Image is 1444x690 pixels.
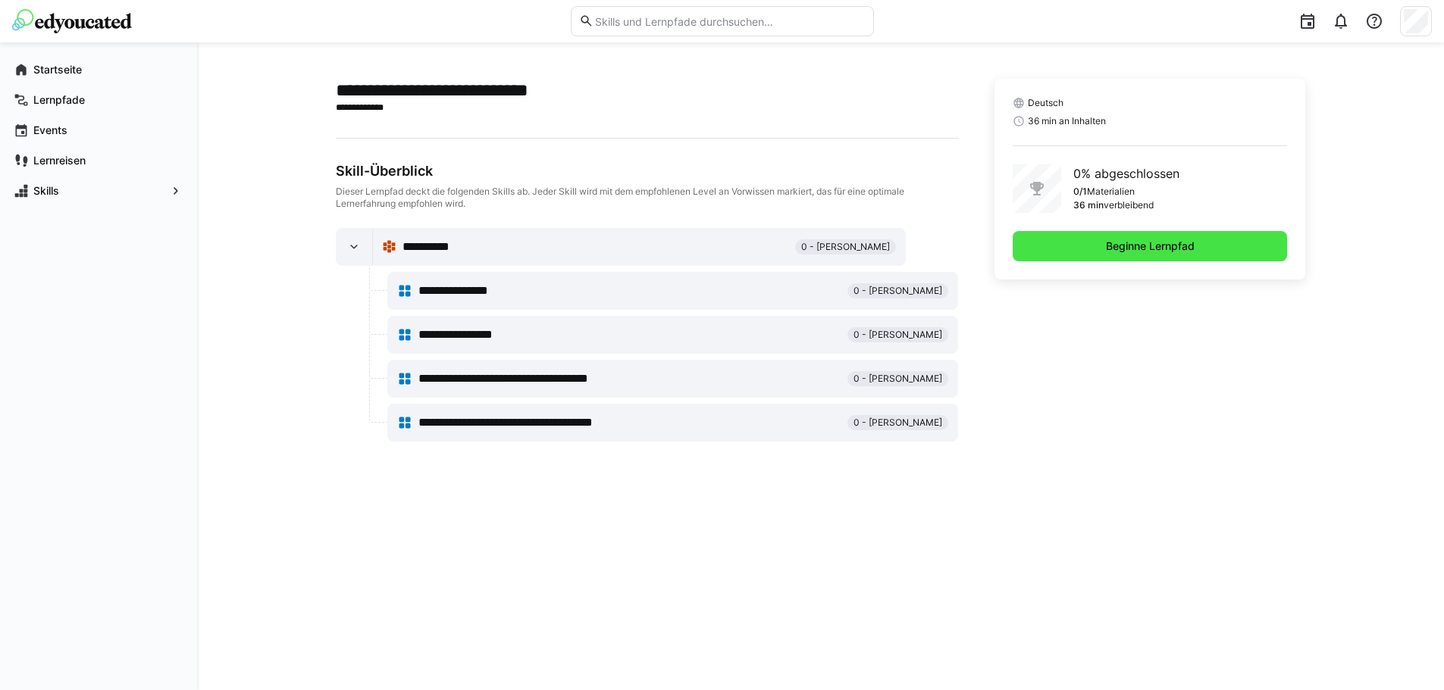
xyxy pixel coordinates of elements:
span: 0 - [PERSON_NAME] [801,241,890,253]
div: Skill-Überblick [336,163,958,180]
p: 0% abgeschlossen [1073,164,1179,183]
p: 0/1 [1073,186,1087,198]
span: 0 - [PERSON_NAME] [854,373,942,385]
p: verbleibend [1104,199,1154,211]
span: Deutsch [1028,97,1063,109]
input: Skills und Lernpfade durchsuchen… [594,14,865,28]
div: Dieser Lernpfad deckt die folgenden Skills ab. Jeder Skill wird mit dem empfohlenen Level an Vorw... [336,186,958,210]
p: Materialien [1087,186,1135,198]
span: 36 min an Inhalten [1028,115,1106,127]
span: 0 - [PERSON_NAME] [854,285,942,297]
span: Beginne Lernpfad [1104,239,1197,254]
button: Beginne Lernpfad [1013,231,1288,261]
span: 0 - [PERSON_NAME] [854,417,942,429]
p: 36 min [1073,199,1104,211]
span: 0 - [PERSON_NAME] [854,329,942,341]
